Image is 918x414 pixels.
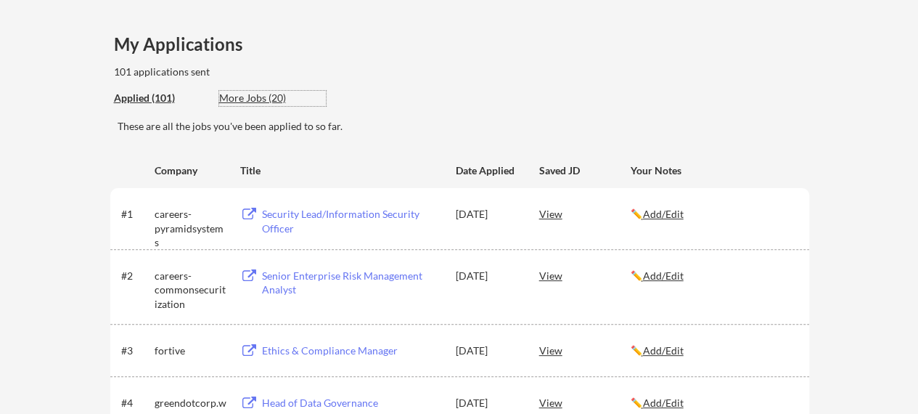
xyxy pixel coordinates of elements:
[456,269,520,283] div: [DATE]
[631,207,796,222] div: ✏️
[262,269,442,297] div: Senior Enterprise Risk Management Analyst
[219,91,326,105] div: More Jobs (20)
[121,396,149,410] div: #4
[456,163,520,178] div: Date Applied
[539,262,631,288] div: View
[114,91,208,106] div: These are all the jobs you've been applied to so far.
[456,344,520,358] div: [DATE]
[219,91,326,106] div: These are job applications we think you'd be a good fit for, but couldn't apply you to automatica...
[262,207,442,235] div: Security Lead/Information Security Officer
[456,207,520,222] div: [DATE]
[643,344,684,357] u: Add/Edit
[121,269,149,283] div: #2
[631,396,796,410] div: ✏️
[643,208,684,220] u: Add/Edit
[155,269,227,312] div: careers-commonsecuritization
[155,344,227,358] div: fortive
[114,91,208,105] div: Applied (101)
[539,337,631,363] div: View
[155,163,227,178] div: Company
[631,163,796,178] div: Your Notes
[631,269,796,283] div: ✏️
[121,207,149,222] div: #1
[539,200,631,227] div: View
[262,396,442,410] div: Head of Data Governance
[121,344,149,358] div: #3
[539,157,631,183] div: Saved JD
[456,396,520,410] div: [DATE]
[114,36,258,53] div: My Applications
[155,207,227,250] div: careers-pyramidsystems
[643,269,684,282] u: Add/Edit
[118,119,809,134] div: These are all the jobs you've been applied to so far.
[643,397,684,409] u: Add/Edit
[240,163,442,178] div: Title
[262,344,442,358] div: Ethics & Compliance Manager
[114,65,395,79] div: 101 applications sent
[631,344,796,358] div: ✏️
